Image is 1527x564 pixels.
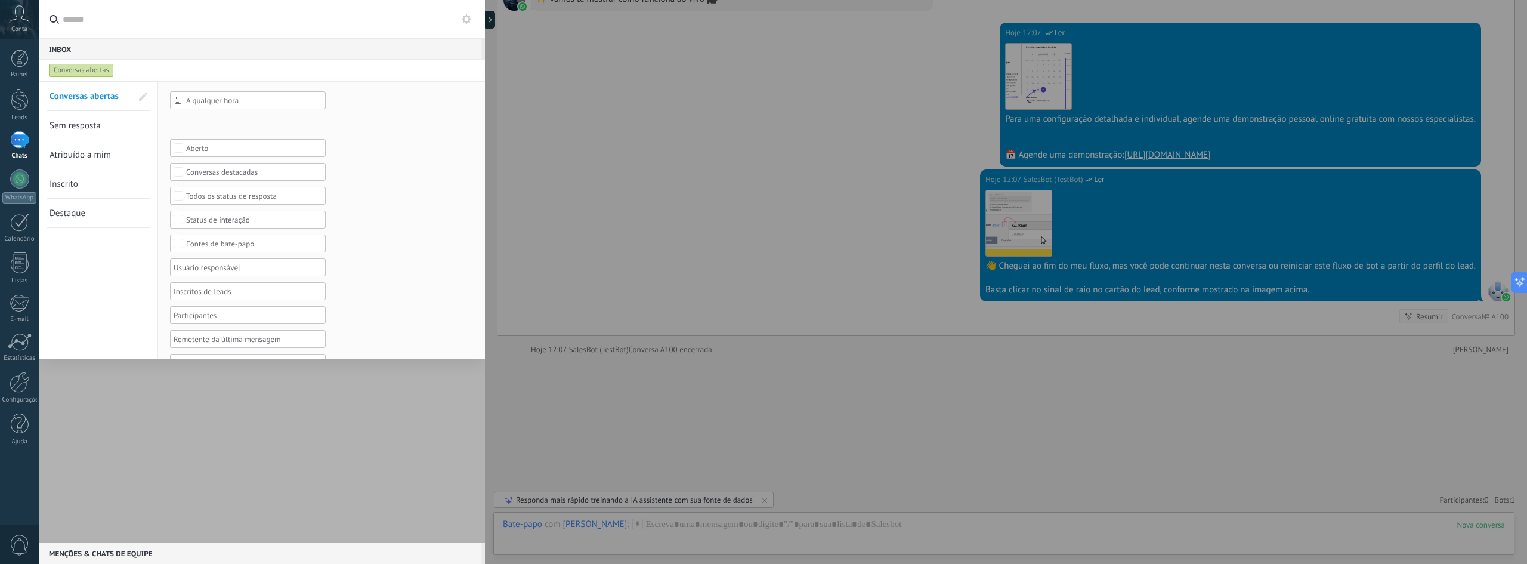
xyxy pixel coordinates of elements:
span: Conta [11,26,27,33]
div: Painel [2,71,37,79]
span: Inscrito [50,178,78,190]
div: Chats [2,152,37,160]
div: Listas [2,277,37,285]
li: Sem resposta [47,111,150,140]
li: Destaque [47,199,150,228]
div: Status de interação [186,215,310,224]
div: Menções & Chats de equipe [39,543,481,564]
span: A qualquer hora [186,96,319,105]
div: Leads [2,114,37,122]
a: Conversas abertas [50,82,132,110]
a: Sem resposta [50,111,132,140]
span: Destaque [50,208,85,219]
div: Conversas destacadas [186,168,310,177]
li: Atribuído a mim [47,140,150,169]
div: Aberto [186,144,310,153]
div: Conversas abertas [49,63,114,78]
div: E-mail [2,316,37,323]
li: Conversas abertas [47,82,150,111]
span: Sem resposta [50,120,101,131]
div: Configurações [2,396,37,404]
a: Destaque [50,199,132,227]
a: Atribuído a mim [50,140,132,169]
span: Atribuído a mim [50,149,111,161]
div: WhatsApp [2,192,36,204]
div: Ajuda [2,438,37,446]
span: Conversas abertas [50,91,119,102]
div: Inbox [39,38,481,60]
div: Calendário [2,235,37,243]
li: Inscrito [47,169,150,199]
div: Fontes de bate-papo [186,239,310,248]
div: Estatísticas [2,355,37,362]
div: Todos os status de resposta [186,192,310,201]
a: Inscrito [50,169,132,198]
